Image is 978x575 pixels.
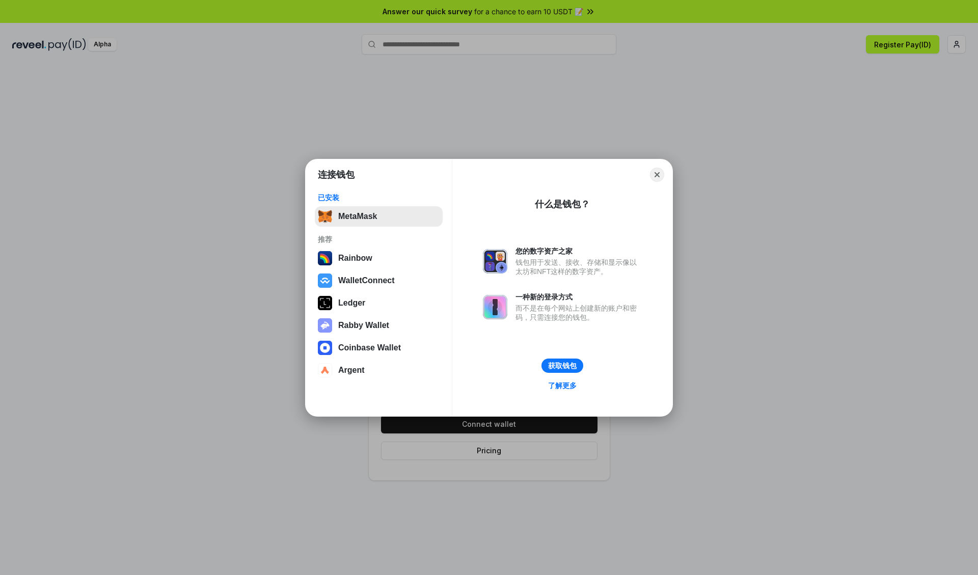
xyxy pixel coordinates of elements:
[315,360,443,380] button: Argent
[315,315,443,336] button: Rabby Wallet
[338,254,372,263] div: Rainbow
[515,258,642,276] div: 钱包用于发送、接收、存储和显示像以太坊和NFT这样的数字资产。
[338,276,395,285] div: WalletConnect
[338,366,365,375] div: Argent
[318,193,440,202] div: 已安装
[315,338,443,358] button: Coinbase Wallet
[542,379,583,392] a: 了解更多
[315,270,443,291] button: WalletConnect
[318,273,332,288] img: svg+xml,%3Csvg%20width%3D%2228%22%20height%3D%2228%22%20viewBox%3D%220%200%2028%2028%22%20fill%3D...
[315,293,443,313] button: Ledger
[318,251,332,265] img: svg+xml,%3Csvg%20width%3D%22120%22%20height%3D%22120%22%20viewBox%3D%220%200%20120%20120%22%20fil...
[548,381,577,390] div: 了解更多
[318,235,440,244] div: 推荐
[548,361,577,370] div: 获取钱包
[318,169,355,181] h1: 连接钱包
[318,296,332,310] img: svg+xml,%3Csvg%20xmlns%3D%22http%3A%2F%2Fwww.w3.org%2F2000%2Fsvg%22%20width%3D%2228%22%20height%3...
[515,304,642,322] div: 而不是在每个网站上创建新的账户和密码，只需连接您的钱包。
[315,248,443,268] button: Rainbow
[315,206,443,227] button: MetaMask
[483,249,507,273] img: svg+xml,%3Csvg%20xmlns%3D%22http%3A%2F%2Fwww.w3.org%2F2000%2Fsvg%22%20fill%3D%22none%22%20viewBox...
[515,292,642,302] div: 一种新的登录方式
[515,247,642,256] div: 您的数字资产之家
[338,321,389,330] div: Rabby Wallet
[318,209,332,224] img: svg+xml,%3Csvg%20fill%3D%22none%22%20height%3D%2233%22%20viewBox%3D%220%200%2035%2033%22%20width%...
[318,341,332,355] img: svg+xml,%3Csvg%20width%3D%2228%22%20height%3D%2228%22%20viewBox%3D%220%200%2028%2028%22%20fill%3D...
[338,298,365,308] div: Ledger
[650,168,664,182] button: Close
[338,343,401,352] div: Coinbase Wallet
[338,212,377,221] div: MetaMask
[541,359,583,373] button: 获取钱包
[483,295,507,319] img: svg+xml,%3Csvg%20xmlns%3D%22http%3A%2F%2Fwww.w3.org%2F2000%2Fsvg%22%20fill%3D%22none%22%20viewBox...
[318,363,332,377] img: svg+xml,%3Csvg%20width%3D%2228%22%20height%3D%2228%22%20viewBox%3D%220%200%2028%2028%22%20fill%3D...
[318,318,332,333] img: svg+xml,%3Csvg%20xmlns%3D%22http%3A%2F%2Fwww.w3.org%2F2000%2Fsvg%22%20fill%3D%22none%22%20viewBox...
[535,198,590,210] div: 什么是钱包？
